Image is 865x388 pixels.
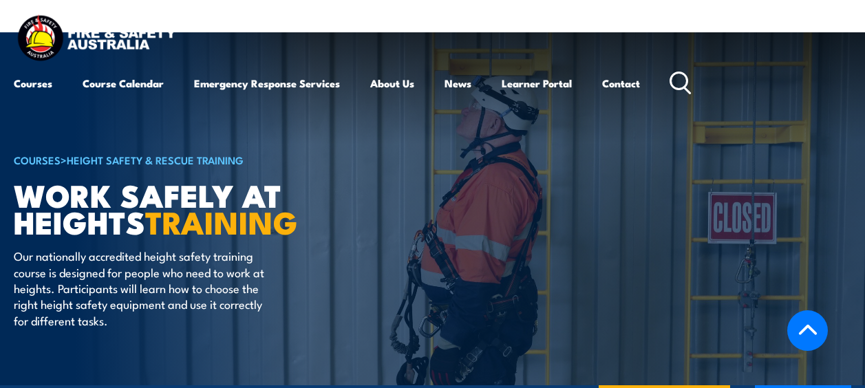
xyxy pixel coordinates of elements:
[14,151,354,168] h6: >
[194,67,340,100] a: Emergency Response Services
[602,67,640,100] a: Contact
[370,67,414,100] a: About Us
[14,67,52,100] a: Courses
[502,67,572,100] a: Learner Portal
[14,248,265,328] p: Our nationally accredited height safety training course is designed for people who need to work a...
[83,67,164,100] a: Course Calendar
[445,67,471,100] a: News
[67,152,244,167] a: Height Safety & Rescue Training
[145,197,298,245] strong: TRAINING
[14,152,61,167] a: COURSES
[14,181,354,235] h1: Work Safely at Heights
